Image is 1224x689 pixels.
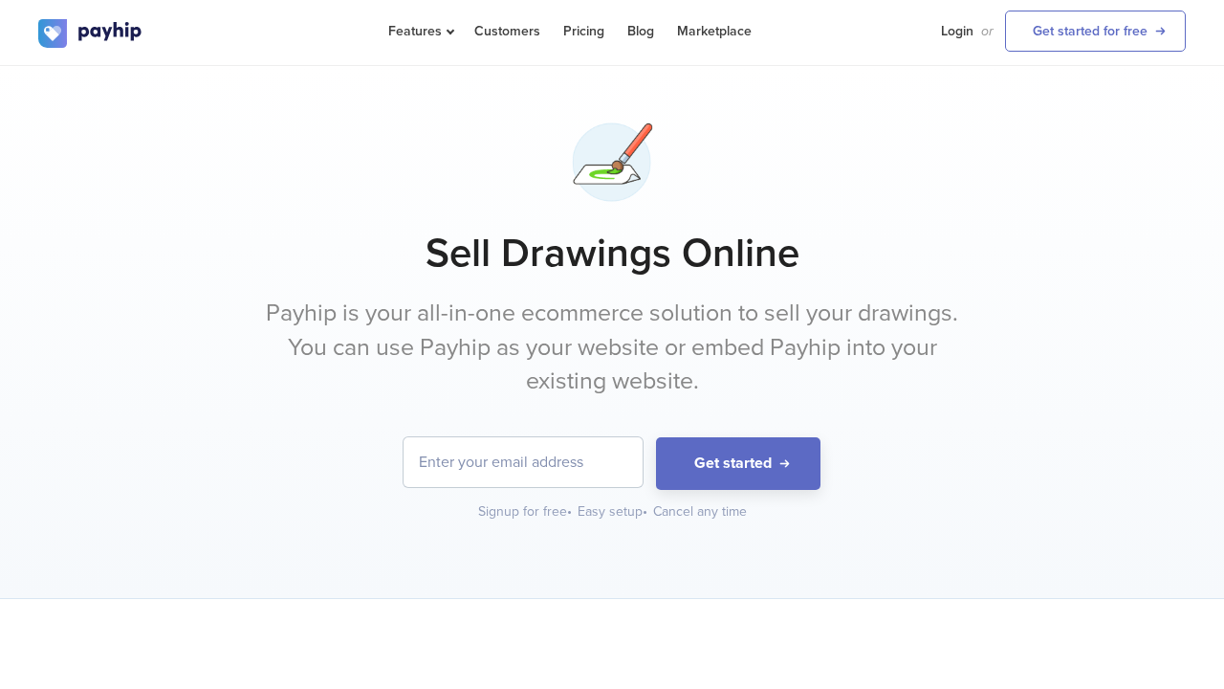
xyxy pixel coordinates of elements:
input: Enter your email address [404,437,643,487]
a: Get started for free [1005,11,1186,52]
div: Cancel any time [653,502,747,522]
img: brush-painting-w4f6jb8bi4k302hduwkeya.png [564,114,661,211]
h1: Sell Drawings Online [38,230,1186,278]
button: Get started [656,437,820,490]
span: • [643,503,647,520]
span: • [567,503,572,520]
span: Features [388,23,451,39]
p: Payhip is your all-in-one ecommerce solution to sell your drawings. You can use Payhip as your we... [253,297,971,399]
img: logo.svg [38,19,143,48]
div: Easy setup [578,502,649,522]
div: Signup for free [478,502,574,522]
